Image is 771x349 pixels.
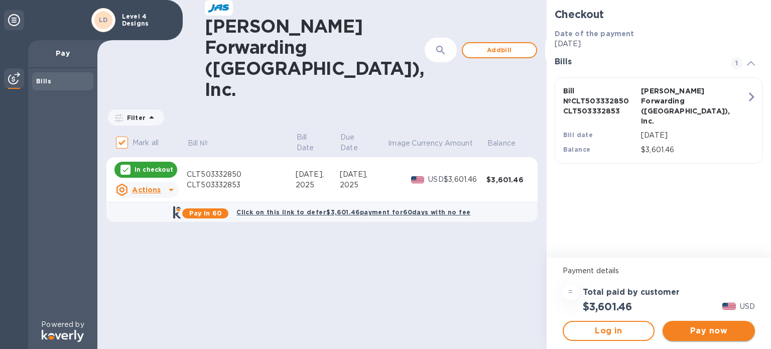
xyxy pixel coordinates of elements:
[135,165,173,174] p: In checkout
[132,186,161,194] u: Actions
[123,113,146,122] p: Filter
[297,132,339,153] span: Bill Date
[555,30,634,38] b: Date of the payment
[340,132,387,153] span: Due Date
[740,301,755,312] p: USD
[486,175,529,185] div: $3,601.46
[340,169,388,180] div: [DATE],
[122,13,172,27] p: Level 4 Designs
[296,180,340,190] div: 2025
[555,39,763,49] p: [DATE]
[555,57,719,67] h3: Bills
[583,300,632,313] h2: $3,601.46
[563,86,637,116] p: Bill № CLT503332850 CLT503332853
[563,146,591,153] b: Balance
[189,209,222,217] b: Pay in 60
[563,284,579,300] div: =
[340,180,388,190] div: 2025
[340,132,373,153] p: Due Date
[42,330,84,342] img: Logo
[487,138,516,149] p: Balance
[445,138,473,149] p: Amount
[663,321,755,341] button: Pay now
[133,138,159,148] p: Mark all
[555,77,763,164] button: Bill №CLT503332850 CLT503332853[PERSON_NAME] Forwarding ([GEOGRAPHIC_DATA]), Inc.Bill date[DATE]B...
[297,132,326,153] p: Bill Date
[641,86,715,126] p: [PERSON_NAME] Forwarding ([GEOGRAPHIC_DATA]), Inc.
[236,208,470,216] b: Click on this link to defer $3,601.46 payment for 60 days with no fee
[487,138,529,149] span: Balance
[205,16,425,100] h1: [PERSON_NAME] Forwarding ([GEOGRAPHIC_DATA]), Inc.
[572,325,646,337] span: Log in
[462,42,537,58] button: Addbill
[731,57,743,69] span: 1
[563,266,755,276] p: Payment details
[471,44,528,56] span: Add bill
[36,77,51,85] b: Bills
[563,131,593,139] b: Bill date
[563,321,655,341] button: Log in
[445,138,486,149] span: Amount
[722,303,736,310] img: USD
[411,176,425,183] img: USD
[388,138,410,149] p: Image
[99,16,108,24] b: LD
[188,138,221,149] span: Bill №
[583,288,680,297] h3: Total paid by customer
[41,319,84,330] p: Powered by
[671,325,747,337] span: Pay now
[641,130,746,141] p: [DATE]
[641,145,746,155] p: $3,601.46
[36,48,89,58] p: Pay
[555,8,763,21] h2: Checkout
[187,169,296,190] div: CLT503332850 CLT503332853
[428,174,444,185] p: USD
[412,138,443,149] p: Currency
[188,138,208,149] p: Bill №
[444,174,486,185] div: $3,601.46
[296,169,340,180] div: [DATE],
